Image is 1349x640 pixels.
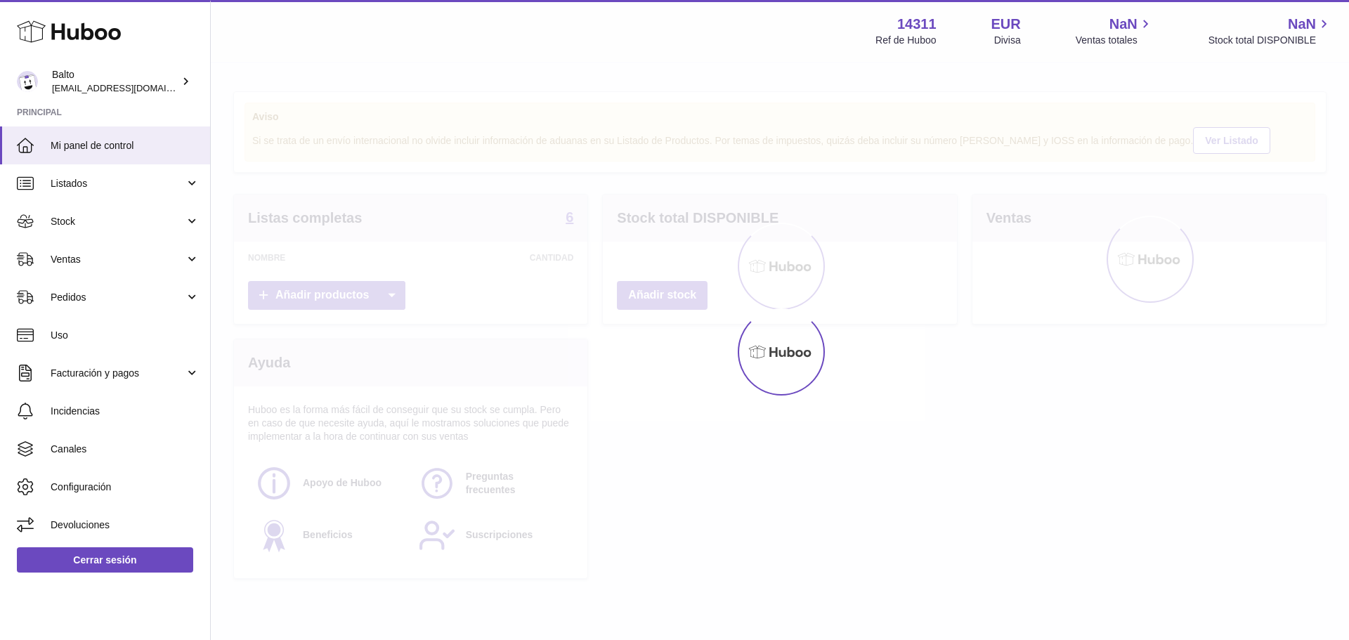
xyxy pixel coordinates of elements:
[1288,15,1316,34] span: NaN
[994,34,1021,47] div: Divisa
[51,253,185,266] span: Ventas
[17,547,193,573] a: Cerrar sesión
[51,405,200,418] span: Incidencias
[1208,34,1332,47] span: Stock total DISPONIBLE
[1076,15,1154,47] a: NaN Ventas totales
[52,82,207,93] span: [EMAIL_ADDRESS][DOMAIN_NAME]
[1109,15,1138,34] span: NaN
[51,329,200,342] span: Uso
[1076,34,1154,47] span: Ventas totales
[875,34,936,47] div: Ref de Huboo
[991,15,1021,34] strong: EUR
[52,68,178,95] div: Balto
[51,177,185,190] span: Listados
[51,443,200,456] span: Canales
[51,481,200,494] span: Configuración
[51,518,200,532] span: Devoluciones
[51,291,185,304] span: Pedidos
[51,367,185,380] span: Facturación y pagos
[51,139,200,152] span: Mi panel de control
[17,71,38,92] img: internalAdmin-14311@internal.huboo.com
[897,15,937,34] strong: 14311
[1208,15,1332,47] a: NaN Stock total DISPONIBLE
[51,215,185,228] span: Stock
